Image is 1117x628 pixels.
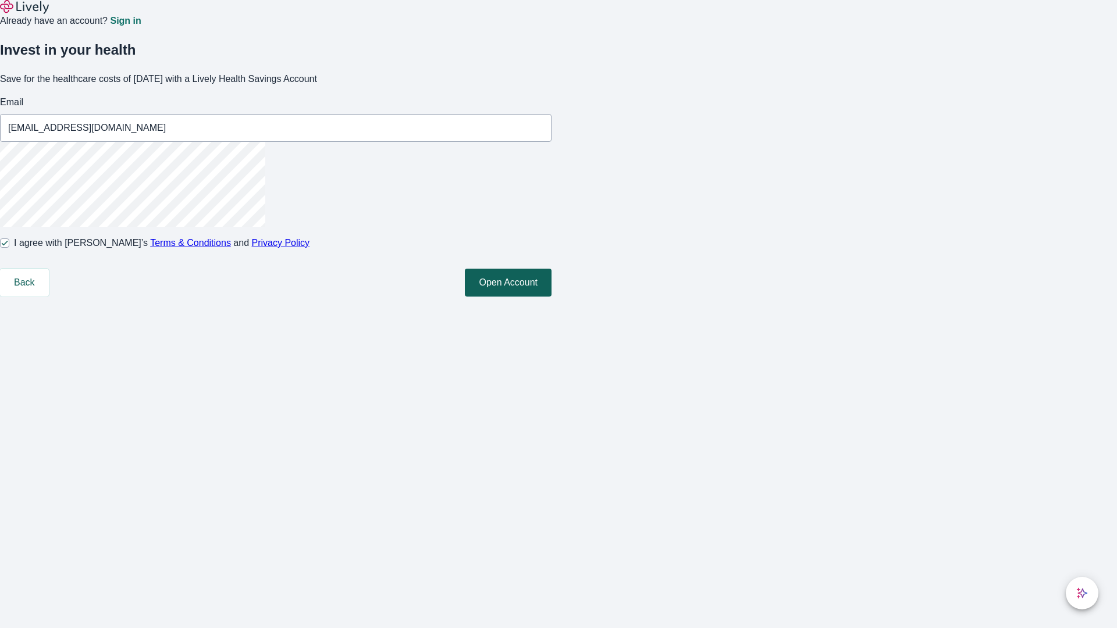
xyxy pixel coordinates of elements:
button: Open Account [465,269,552,297]
a: Terms & Conditions [150,238,231,248]
svg: Lively AI Assistant [1076,587,1088,599]
button: chat [1066,577,1098,609]
a: Sign in [110,16,141,26]
span: I agree with [PERSON_NAME]’s and [14,236,310,250]
a: Privacy Policy [252,238,310,248]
